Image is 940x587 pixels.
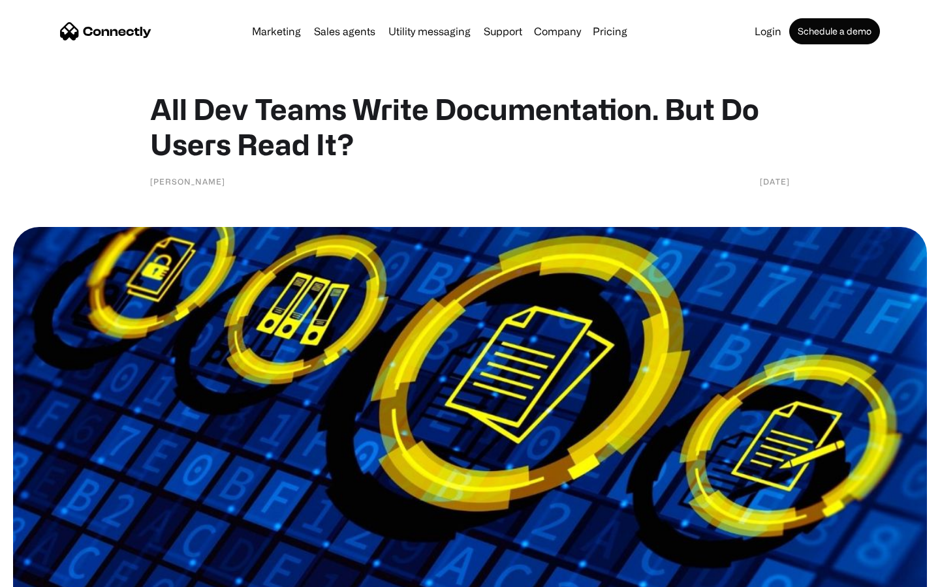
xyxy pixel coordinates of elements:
[150,175,225,188] div: [PERSON_NAME]
[587,26,633,37] a: Pricing
[749,26,787,37] a: Login
[150,91,790,162] h1: All Dev Teams Write Documentation. But Do Users Read It?
[760,175,790,188] div: [DATE]
[534,22,581,40] div: Company
[247,26,306,37] a: Marketing
[383,26,476,37] a: Utility messaging
[13,564,78,582] aside: Language selected: English
[26,564,78,582] ul: Language list
[478,26,527,37] a: Support
[789,18,880,44] a: Schedule a demo
[309,26,381,37] a: Sales agents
